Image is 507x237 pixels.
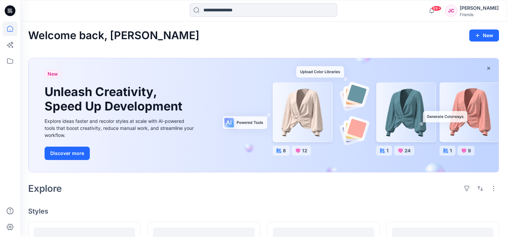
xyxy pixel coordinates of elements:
[460,12,499,17] div: Friends
[45,147,90,160] button: Discover more
[45,147,195,160] a: Discover more
[28,29,199,42] h2: Welcome back, [PERSON_NAME]
[45,117,195,139] div: Explore ideas faster and recolor styles at scale with AI-powered tools that boost creativity, red...
[28,183,62,194] h2: Explore
[48,70,58,78] span: New
[28,207,499,215] h4: Styles
[460,4,499,12] div: [PERSON_NAME]
[431,6,441,11] span: 99+
[45,85,185,113] h1: Unleash Creativity, Speed Up Development
[445,5,457,17] div: JC
[469,29,499,42] button: New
